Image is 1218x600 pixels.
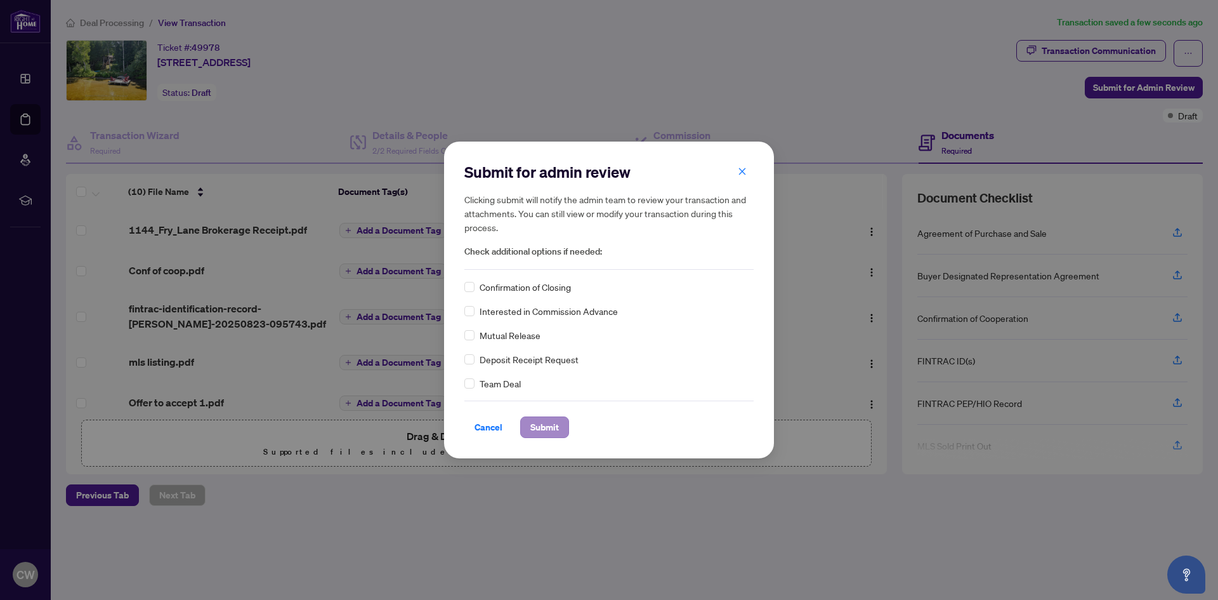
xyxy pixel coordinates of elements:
h2: Submit for admin review [464,162,754,182]
button: Cancel [464,417,513,438]
span: Cancel [475,417,502,437]
h5: Clicking submit will notify the admin team to review your transaction and attachments. You can st... [464,192,754,234]
span: Interested in Commission Advance [480,304,618,318]
span: Check additional options if needed: [464,244,754,259]
button: Submit [520,417,569,438]
span: Team Deal [480,377,521,390]
span: Deposit Receipt Request [480,352,579,366]
span: Submit [530,417,559,437]
span: Confirmation of Closing [480,280,571,294]
span: close [738,167,747,176]
button: Open asap [1167,556,1205,594]
span: Mutual Release [480,328,540,342]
